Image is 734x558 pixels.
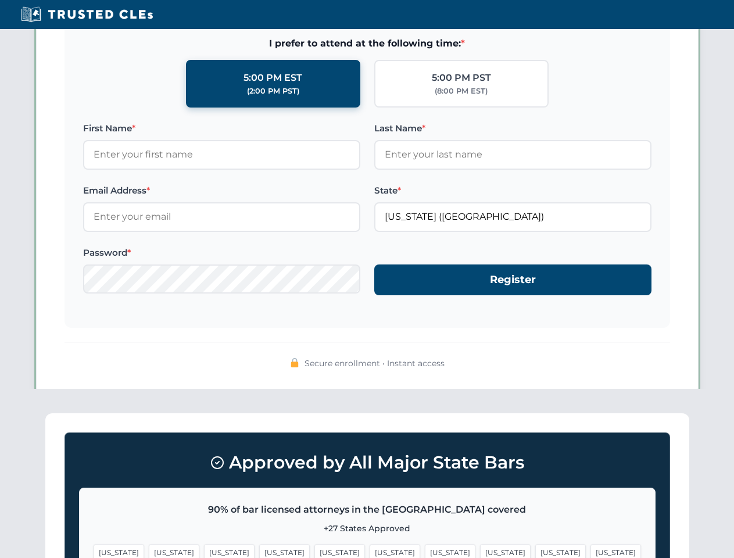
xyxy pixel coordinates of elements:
[244,70,302,85] div: 5:00 PM EST
[305,357,445,370] span: Secure enrollment • Instant access
[83,202,360,231] input: Enter your email
[79,447,656,478] h3: Approved by All Major State Bars
[83,36,651,51] span: I prefer to attend at the following time:
[435,85,488,97] div: (8:00 PM EST)
[374,140,651,169] input: Enter your last name
[374,264,651,295] button: Register
[374,121,651,135] label: Last Name
[374,202,651,231] input: Florida (FL)
[290,358,299,367] img: 🔒
[83,140,360,169] input: Enter your first name
[83,246,360,260] label: Password
[374,184,651,198] label: State
[432,70,491,85] div: 5:00 PM PST
[94,522,641,535] p: +27 States Approved
[247,85,299,97] div: (2:00 PM PST)
[83,184,360,198] label: Email Address
[94,502,641,517] p: 90% of bar licensed attorneys in the [GEOGRAPHIC_DATA] covered
[17,6,156,23] img: Trusted CLEs
[83,121,360,135] label: First Name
